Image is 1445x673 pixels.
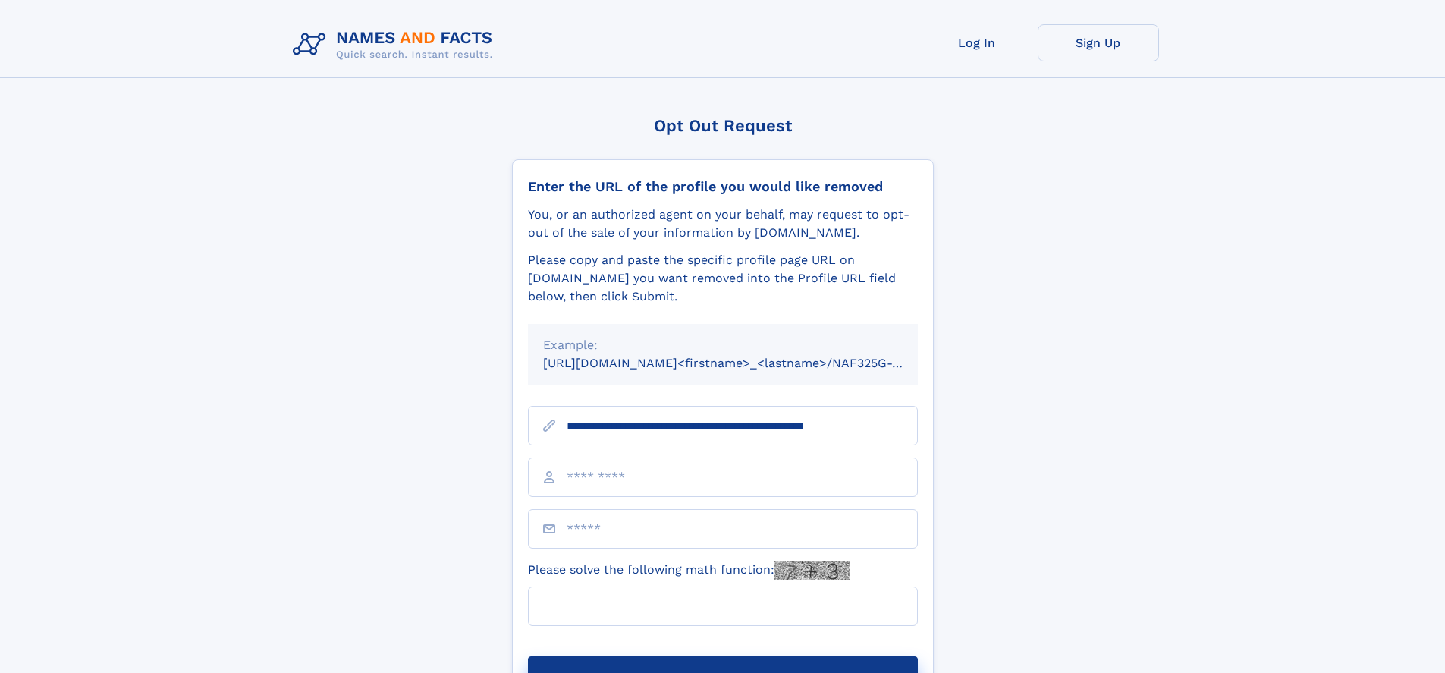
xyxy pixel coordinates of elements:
div: Example: [543,336,903,354]
small: [URL][DOMAIN_NAME]<firstname>_<lastname>/NAF325G-xxxxxxxx [543,356,947,370]
a: Log In [916,24,1038,61]
div: Enter the URL of the profile you would like removed [528,178,918,195]
div: Please copy and paste the specific profile page URL on [DOMAIN_NAME] you want removed into the Pr... [528,251,918,306]
a: Sign Up [1038,24,1159,61]
img: Logo Names and Facts [287,24,505,65]
label: Please solve the following math function: [528,561,850,580]
div: Opt Out Request [512,116,934,135]
div: You, or an authorized agent on your behalf, may request to opt-out of the sale of your informatio... [528,206,918,242]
